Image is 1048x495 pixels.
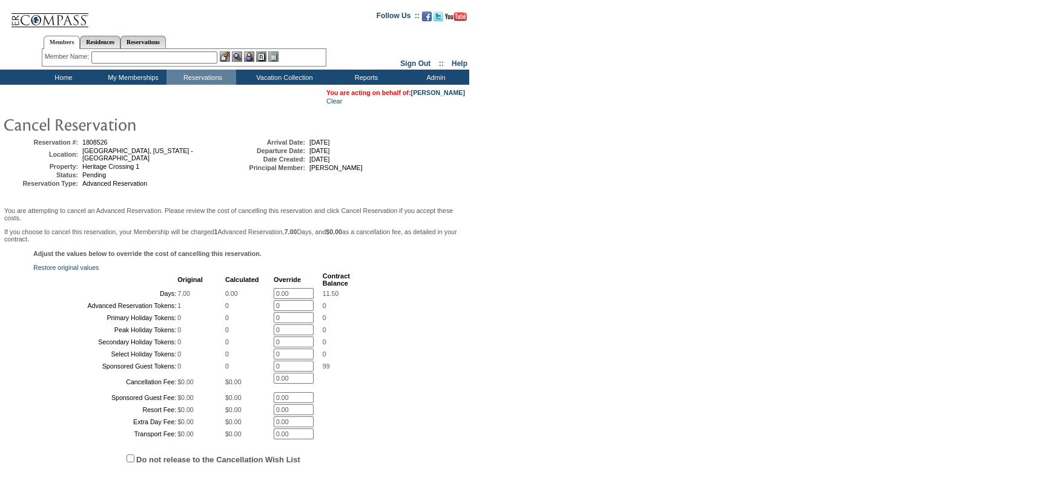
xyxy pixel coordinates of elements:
[35,288,176,299] td: Days:
[220,51,230,62] img: b_edit.gif
[177,276,203,283] b: Original
[452,59,467,68] a: Help
[5,147,78,162] td: Location:
[232,139,305,146] td: Arrival Date:
[166,70,236,85] td: Reservations
[232,156,305,163] td: Date Created:
[433,11,443,21] img: Follow us on Twitter
[82,171,106,179] span: Pending
[4,207,465,221] p: You are attempting to cancel an Advanced Reservation. Please review the cost of cancelling this r...
[225,302,229,309] span: 0
[400,70,469,85] td: Admin
[177,378,194,385] span: $0.00
[439,59,444,68] span: ::
[309,164,363,171] span: [PERSON_NAME]
[44,36,81,49] a: Members
[323,314,326,321] span: 0
[177,394,194,401] span: $0.00
[10,3,89,28] img: Compass Home
[35,361,176,372] td: Sponsored Guest Tokens:
[35,324,176,335] td: Peak Holiday Tokens:
[225,314,229,321] span: 0
[45,51,91,62] div: Member Name:
[177,418,194,425] span: $0.00
[330,70,400,85] td: Reports
[177,326,181,333] span: 0
[411,89,465,96] a: [PERSON_NAME]
[232,164,305,171] td: Principal Member:
[82,139,108,146] span: 1808526
[35,300,176,311] td: Advanced Reservation Tokens:
[309,147,330,154] span: [DATE]
[285,228,297,235] b: 7.00
[326,97,342,105] a: Clear
[232,51,242,62] img: View
[323,350,326,358] span: 0
[422,11,432,21] img: Become our fan on Facebook
[236,70,330,85] td: Vacation Collection
[97,70,166,85] td: My Memberships
[377,10,420,25] td: Follow Us ::
[177,350,181,358] span: 0
[35,416,176,427] td: Extra Day Fee:
[323,326,326,333] span: 0
[225,290,238,297] span: 0.00
[33,264,99,271] a: Restore original values
[177,290,190,297] span: 7.00
[82,147,193,162] span: [GEOGRAPHIC_DATA], [US_STATE] - [GEOGRAPHIC_DATA]
[33,250,262,257] b: Adjust the values below to override the cost of cancelling this reservation.
[445,15,467,22] a: Subscribe to our YouTube Channel
[177,430,194,438] span: $0.00
[225,394,242,401] span: $0.00
[225,338,229,346] span: 0
[225,418,242,425] span: $0.00
[5,163,78,170] td: Property:
[177,302,181,309] span: 1
[177,406,194,413] span: $0.00
[225,276,259,283] b: Calculated
[326,89,465,96] span: You are acting on behalf of:
[35,312,176,323] td: Primary Holiday Tokens:
[445,12,467,21] img: Subscribe to our YouTube Channel
[5,171,78,179] td: Status:
[136,455,300,464] label: Do not release to the Cancellation Wish List
[5,180,78,187] td: Reservation Type:
[35,349,176,359] td: Select Holiday Tokens:
[323,338,326,346] span: 0
[35,404,176,415] td: Resort Fee:
[225,350,229,358] span: 0
[309,139,330,146] span: [DATE]
[3,112,245,136] img: pgTtlCancelRes.gif
[4,228,465,243] p: If you choose to cancel this reservation, your Membership will be charged Advanced Reservation, D...
[5,139,78,146] td: Reservation #:
[80,36,120,48] a: Residences
[422,15,432,22] a: Become our fan on Facebook
[274,276,301,283] b: Override
[232,147,305,154] td: Departure Date:
[177,362,181,370] span: 0
[256,51,266,62] img: Reservations
[268,51,278,62] img: b_calculator.gif
[244,51,254,62] img: Impersonate
[323,302,326,309] span: 0
[400,59,430,68] a: Sign Out
[323,272,350,287] b: Contract Balance
[35,336,176,347] td: Secondary Holiday Tokens:
[323,362,330,370] span: 99
[120,36,166,48] a: Reservations
[177,338,181,346] span: 0
[82,163,139,170] span: Heritage Crossing 1
[309,156,330,163] span: [DATE]
[35,428,176,439] td: Transport Fee:
[225,430,242,438] span: $0.00
[82,180,147,187] span: Advanced Reservation
[326,228,342,235] b: $0.00
[177,314,181,321] span: 0
[225,362,229,370] span: 0
[35,392,176,403] td: Sponsored Guest Fee:
[214,228,218,235] b: 1
[27,70,97,85] td: Home
[225,406,242,413] span: $0.00
[35,373,176,391] td: Cancellation Fee:
[225,378,242,385] span: $0.00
